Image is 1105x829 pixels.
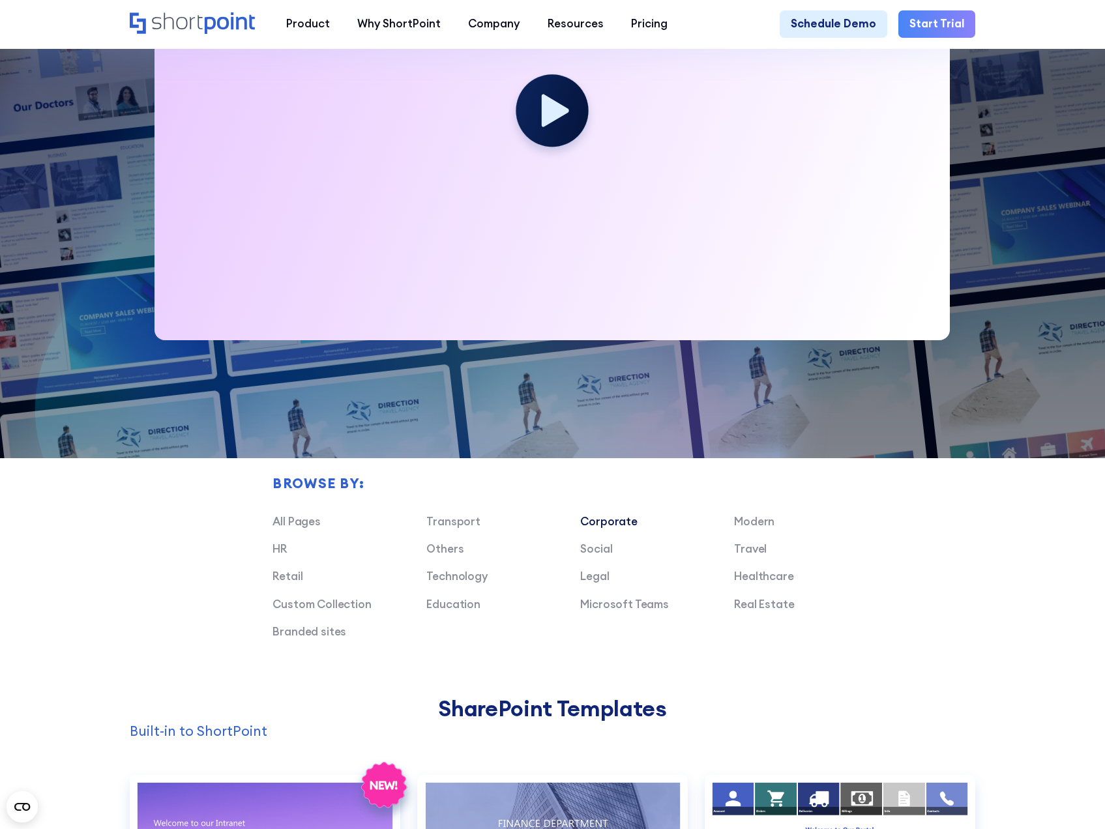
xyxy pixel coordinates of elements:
[580,597,668,611] a: Microsoft Teams
[1040,766,1105,829] iframe: Chat Widget
[7,791,38,822] button: Open CMP widget
[273,476,888,491] h2: Browse by:
[426,597,480,611] a: Education
[734,597,794,611] a: Real Estate
[468,16,520,32] div: Company
[580,514,637,529] a: Corporate
[273,569,302,583] a: Retail
[734,514,774,529] a: Modern
[130,695,975,721] h2: SharePoint Templates
[534,10,617,38] a: Resources
[548,16,604,32] div: Resources
[454,10,533,38] a: Company
[273,624,346,639] a: Branded sites
[580,542,612,556] a: Social
[426,542,464,556] a: Others
[272,10,343,38] a: Product
[734,542,767,556] a: Travel
[580,569,609,583] a: Legal
[273,514,320,529] a: All Pages
[286,16,330,32] div: Product
[273,542,287,556] a: HR
[617,10,681,38] a: Pricing
[426,514,480,529] a: Transport
[344,10,454,38] a: Why ShortPoint
[426,569,487,583] a: Technology
[273,597,371,611] a: Custom Collection
[734,569,793,583] a: Healthcare
[130,721,975,742] p: Built-in to ShortPoint
[130,12,258,36] a: Home
[898,10,975,38] a: Start Trial
[780,10,887,38] a: Schedule Demo
[631,16,668,32] div: Pricing
[357,16,441,32] div: Why ShortPoint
